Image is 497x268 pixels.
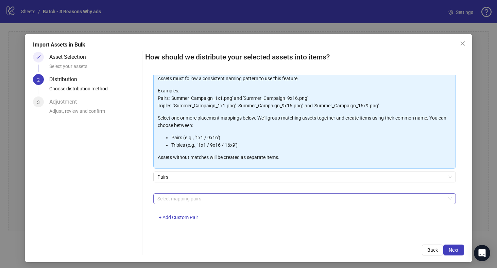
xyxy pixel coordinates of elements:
span: Next [449,247,459,253]
span: 2 [37,77,40,83]
p: Select one or more placement mappings below. We'll group matching assets together and create item... [158,114,451,129]
button: Back [422,245,443,255]
div: Import Assets in Bulk [33,41,464,49]
div: Open Intercom Messenger [474,245,490,261]
div: Choose distribution method [49,85,139,96]
button: + Add Custom Pair [153,212,204,223]
p: Examples: Pairs: 'Summer_Campaign_1x1.png' and 'Summer_Campaign_9x16.png' Triples: 'Summer_Campai... [158,87,451,109]
div: Adjust, review and confirm [49,107,139,119]
li: Triples (e.g., '1x1 / 9x16 / 16x9') [171,141,451,149]
div: Select your assets [49,62,139,74]
span: check [36,55,41,59]
li: Pairs (e.g., '1x1 / 9x16') [171,134,451,141]
div: Adjustment [49,96,82,107]
span: + Add Custom Pair [159,215,198,220]
span: Back [427,247,438,253]
div: Distribution [49,74,83,85]
button: Next [443,245,464,255]
h2: How should we distribute your selected assets into items? [145,52,464,63]
span: 3 [37,100,40,105]
p: Assets must follow a consistent naming pattern to use this feature. [158,75,451,82]
span: Pairs [157,172,452,182]
p: Assets without matches will be created as separate items. [158,154,451,161]
div: Asset Selection [49,52,91,62]
span: close [460,41,465,46]
button: Close [457,38,468,49]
